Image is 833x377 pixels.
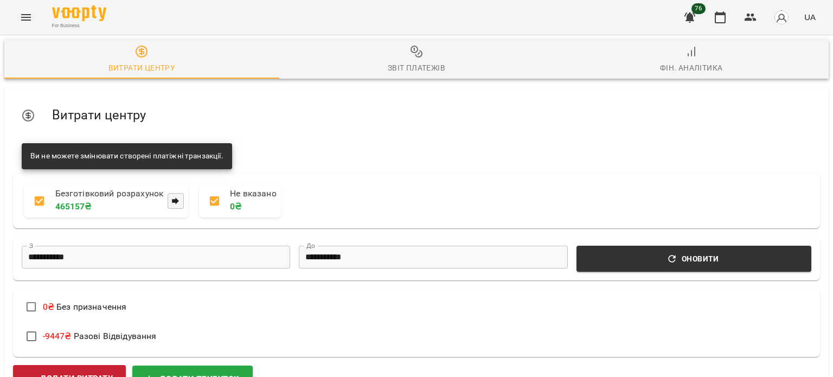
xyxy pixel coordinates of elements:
p: Безготівковий розрахунок [55,189,164,199]
span: For Business [52,22,106,29]
span: Разові Відвідування [43,331,157,341]
span: Оновити [583,252,805,265]
img: Voopty Logo [52,5,106,21]
p: Не вказано [230,189,276,199]
div: Витрати центру [108,61,176,74]
div: Ви не можете змінювати створені платіжні транзакції. [30,146,223,166]
span: Без призначення [43,302,127,312]
span: UA [804,11,816,23]
img: avatar_s.png [774,10,789,25]
button: UA [800,7,820,27]
button: Menu [13,4,39,30]
span: 0 ₴ [43,302,54,312]
div: Фін. Аналітика [660,61,723,74]
p: 465157 ₴ [55,200,164,213]
span: 76 [691,3,706,14]
button: Оновити [576,246,811,272]
p: 0 ₴ [230,200,276,213]
h5: Витрати центру [52,107,811,124]
span: -9447 ₴ [43,331,72,341]
div: Звіт платежів [388,61,445,74]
